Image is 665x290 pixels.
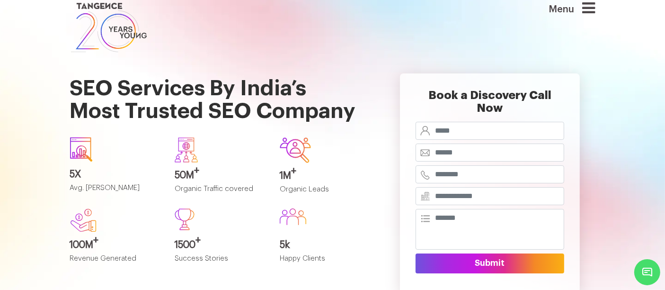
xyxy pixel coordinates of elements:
img: Group-640.svg [175,137,198,162]
img: Group%20586.svg [280,208,306,225]
p: Organic Leads [280,186,371,201]
h2: Book a Discovery Call Now [416,89,564,122]
sup: + [195,236,201,245]
p: Organic Traffic covered [175,185,266,201]
p: Revenue Generated [70,255,161,271]
h1: SEO Services By India’s Most Trusted SEO Company [70,54,371,130]
h3: 5X [70,169,161,180]
h3: 5k [280,240,371,250]
p: Success Stories [175,255,266,271]
img: Group-642.svg [280,137,311,163]
img: Path%20473.svg [175,208,195,230]
span: Chat Widget [634,259,660,285]
h3: 50M [175,170,266,181]
sup: + [291,166,296,176]
h3: 1500 [175,240,266,250]
sup: + [94,236,99,245]
p: Avg. [PERSON_NAME] [70,184,161,200]
img: new.svg [70,208,97,232]
img: logo SVG [70,0,148,54]
sup: + [194,166,199,175]
button: Submit [416,254,564,273]
p: Happy Clients [280,255,371,271]
h3: 1M [280,171,371,181]
img: icon1.svg [70,137,93,162]
h3: 100M [70,240,161,250]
